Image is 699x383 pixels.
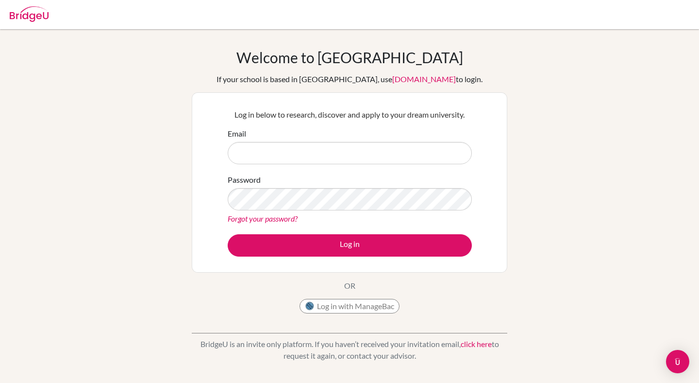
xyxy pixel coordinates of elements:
button: Log in with ManageBac [300,299,399,313]
a: click here [461,339,492,348]
img: Bridge-U [10,6,49,22]
div: Open Intercom Messenger [666,350,689,373]
p: OR [344,280,355,292]
a: [DOMAIN_NAME] [392,74,456,84]
a: Forgot your password? [228,214,298,223]
button: Log in [228,234,472,257]
p: Log in below to research, discover and apply to your dream university. [228,109,472,121]
h1: Welcome to [GEOGRAPHIC_DATA] [236,49,463,66]
div: If your school is based in [GEOGRAPHIC_DATA], use to login. [216,73,483,85]
label: Password [228,174,261,186]
p: BridgeU is an invite only platform. If you haven’t received your invitation email, to request it ... [192,338,507,362]
label: Email [228,128,246,139]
